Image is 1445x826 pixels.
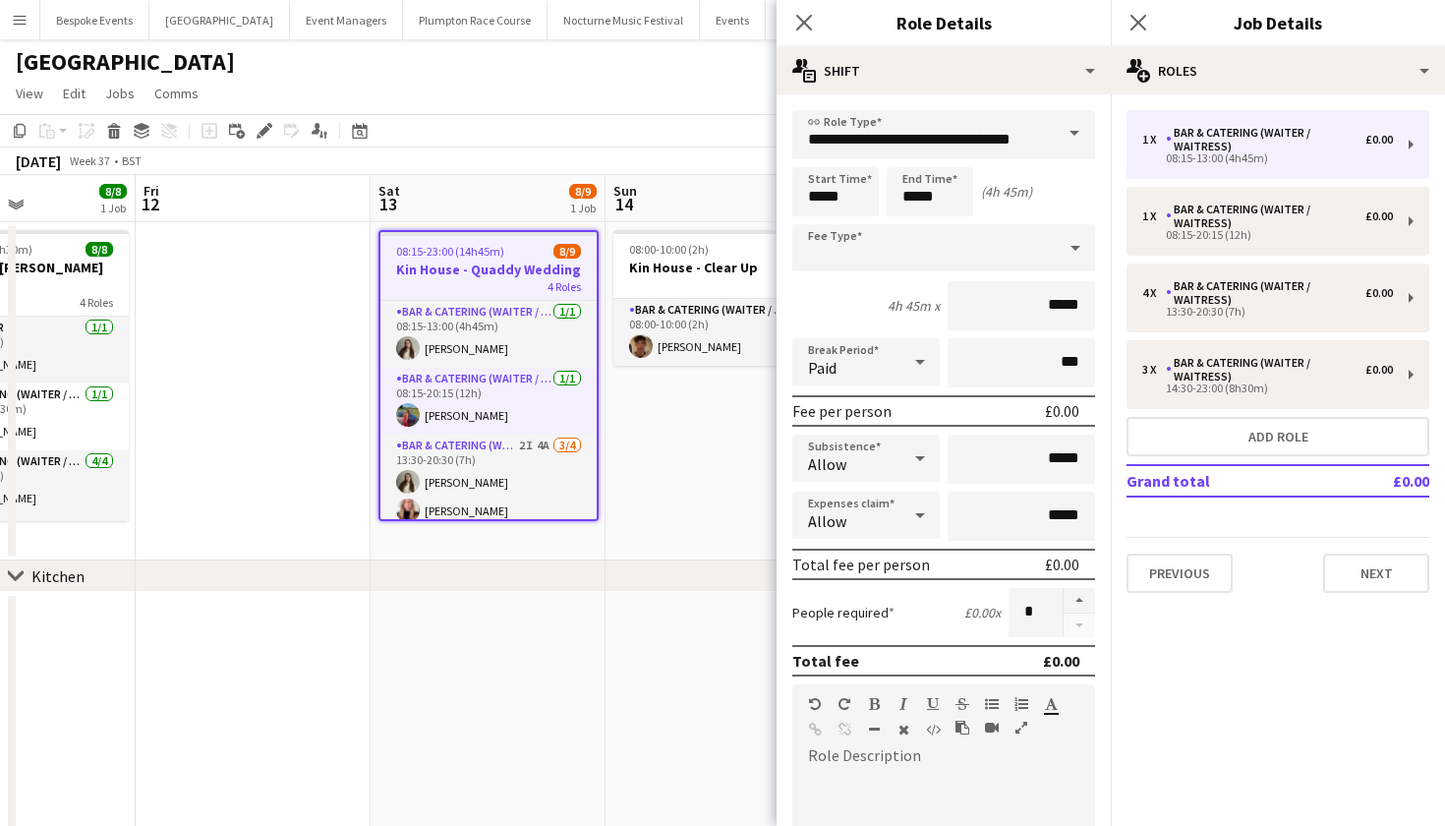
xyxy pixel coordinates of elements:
[613,230,834,366] app-job-card: 08:00-10:00 (2h)1/1Kin House - Clear Up1 RoleBar & Catering (Waiter / waitress)1/108:00-10:00 (2h...
[16,47,235,77] h1: [GEOGRAPHIC_DATA]
[55,81,93,106] a: Edit
[1142,230,1393,240] div: 08:15-20:15 (12h)
[570,201,596,215] div: 1 Job
[1142,133,1166,147] div: 1 x
[553,244,581,259] span: 8/9
[964,604,1001,621] div: £0.00 x
[926,696,940,712] button: Underline
[1014,696,1028,712] button: Ordered List
[777,47,1111,94] div: Shift
[1127,417,1429,456] button: Add role
[955,696,969,712] button: Strikethrough
[1014,720,1028,736] button: Fullscreen
[1365,133,1393,147] div: £0.00
[613,182,637,200] span: Sun
[80,295,113,310] span: 4 Roles
[1365,363,1393,377] div: £0.00
[548,1,700,39] button: Nocturne Music Festival
[403,1,548,39] button: Plumpton Race Course
[888,297,940,315] div: 4h 45m x
[792,401,892,421] div: Fee per person
[1166,356,1365,383] div: Bar & Catering (Waiter / waitress)
[777,10,1111,35] h3: Role Details
[1142,153,1393,163] div: 08:15-13:00 (4h45m)
[16,151,61,171] div: [DATE]
[613,259,834,276] h3: Kin House - Clear Up
[380,301,597,368] app-card-role: Bar & Catering (Waiter / waitress)1/108:15-13:00 (4h45m)[PERSON_NAME]
[985,720,999,736] button: Insert video
[63,85,86,102] span: Edit
[380,435,597,587] app-card-role: Bar & Catering (Waiter / waitress)2I4A3/413:30-20:30 (7h)[PERSON_NAME][PERSON_NAME]
[31,566,85,586] div: Kitchen
[766,1,877,39] button: Millbridge Court
[629,242,709,257] span: 08:00-10:00 (2h)
[926,722,940,737] button: HTML Code
[65,153,114,168] span: Week 37
[144,182,159,200] span: Fri
[1166,279,1365,307] div: Bar & Catering (Waiter / waitress)
[122,153,142,168] div: BST
[40,1,149,39] button: Bespoke Events
[1045,555,1079,574] div: £0.00
[700,1,766,39] button: Events
[154,85,199,102] span: Comms
[1111,47,1445,94] div: Roles
[955,720,969,736] button: Paste as plain text
[1127,554,1233,593] button: Previous
[985,696,999,712] button: Unordered List
[141,193,159,215] span: 12
[396,244,504,259] span: 08:15-23:00 (14h45m)
[1336,465,1429,497] td: £0.00
[378,182,400,200] span: Sat
[1166,203,1365,230] div: Bar & Catering (Waiter / waitress)
[1365,209,1393,223] div: £0.00
[16,85,43,102] span: View
[569,184,597,199] span: 8/9
[896,696,910,712] button: Italic
[1166,126,1365,153] div: Bar & Catering (Waiter / waitress)
[1323,554,1429,593] button: Next
[290,1,403,39] button: Event Managers
[149,1,290,39] button: [GEOGRAPHIC_DATA]
[808,454,846,474] span: Allow
[378,230,599,521] app-job-card: 08:15-23:00 (14h45m)8/9Kin House - Quaddy Wedding4 RolesBar & Catering (Waiter / waitress)1/108:1...
[792,555,930,574] div: Total fee per person
[1044,696,1058,712] button: Text Color
[100,201,126,215] div: 1 Job
[610,193,637,215] span: 14
[1142,286,1166,300] div: 4 x
[896,722,910,737] button: Clear Formatting
[808,511,846,531] span: Allow
[1043,651,1079,671] div: £0.00
[838,696,851,712] button: Redo
[86,242,113,257] span: 8/8
[376,193,400,215] span: 13
[1142,307,1393,317] div: 13:30-20:30 (7h)
[808,696,822,712] button: Undo
[97,81,143,106] a: Jobs
[1365,286,1393,300] div: £0.00
[808,358,837,378] span: Paid
[146,81,206,106] a: Comms
[380,261,597,278] h3: Kin House - Quaddy Wedding
[1142,363,1166,377] div: 3 x
[867,722,881,737] button: Horizontal Line
[380,368,597,435] app-card-role: Bar & Catering (Waiter / waitress)1/108:15-20:15 (12h)[PERSON_NAME]
[548,279,581,294] span: 4 Roles
[8,81,51,106] a: View
[1127,465,1336,497] td: Grand total
[613,299,834,366] app-card-role: Bar & Catering (Waiter / waitress)1/108:00-10:00 (2h)[PERSON_NAME]
[1142,209,1166,223] div: 1 x
[99,184,127,199] span: 8/8
[792,604,895,621] label: People required
[105,85,135,102] span: Jobs
[1142,383,1393,393] div: 14:30-23:00 (8h30m)
[867,696,881,712] button: Bold
[1045,401,1079,421] div: £0.00
[1111,10,1445,35] h3: Job Details
[1064,588,1095,614] button: Increase
[981,183,1032,201] div: (4h 45m)
[792,651,859,671] div: Total fee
